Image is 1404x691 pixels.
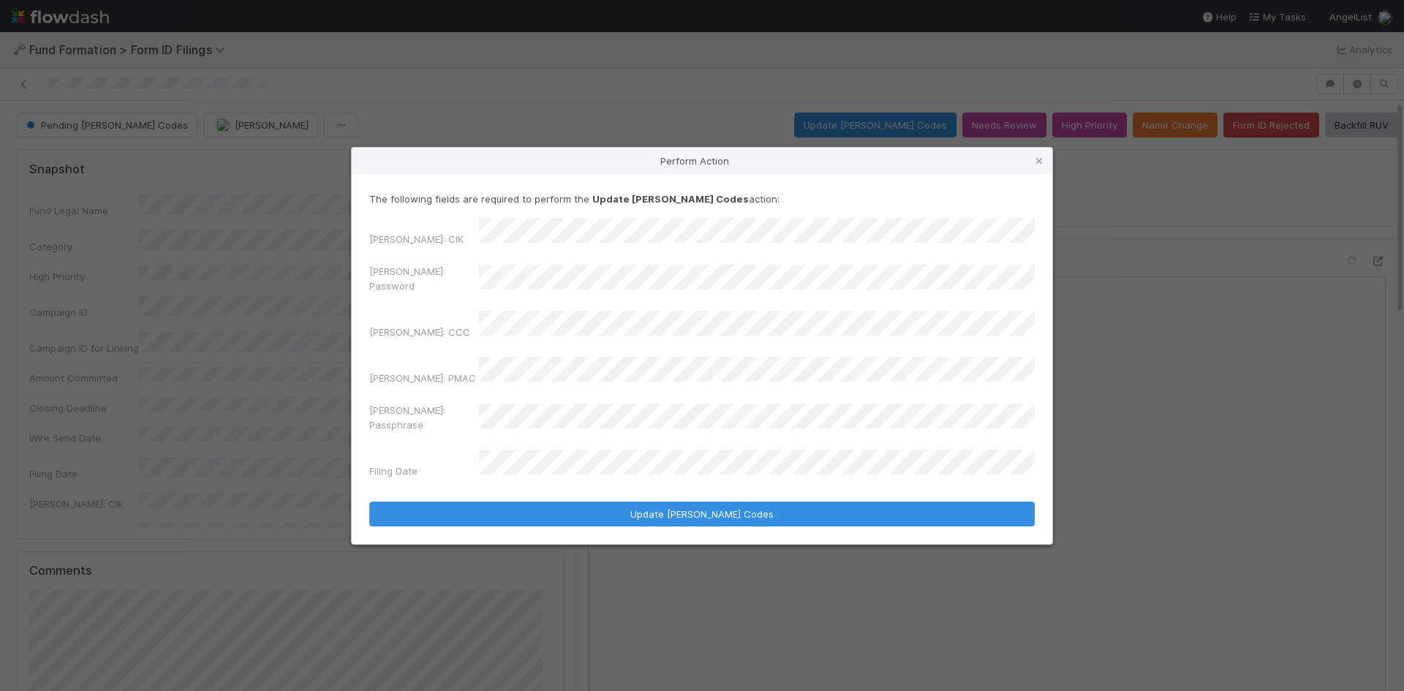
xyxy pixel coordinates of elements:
[369,232,464,246] label: [PERSON_NAME]: CIK
[369,264,479,293] label: [PERSON_NAME]: Password
[369,325,470,339] label: [PERSON_NAME]: CCC
[369,371,476,385] label: [PERSON_NAME]: PMAC
[369,192,1035,206] p: The following fields are required to perform the action:
[369,502,1035,526] button: Update [PERSON_NAME] Codes
[369,403,479,432] label: [PERSON_NAME]: Passphrase
[592,193,749,205] strong: Update [PERSON_NAME] Codes
[352,148,1052,174] div: Perform Action
[369,464,418,478] label: Filing Date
